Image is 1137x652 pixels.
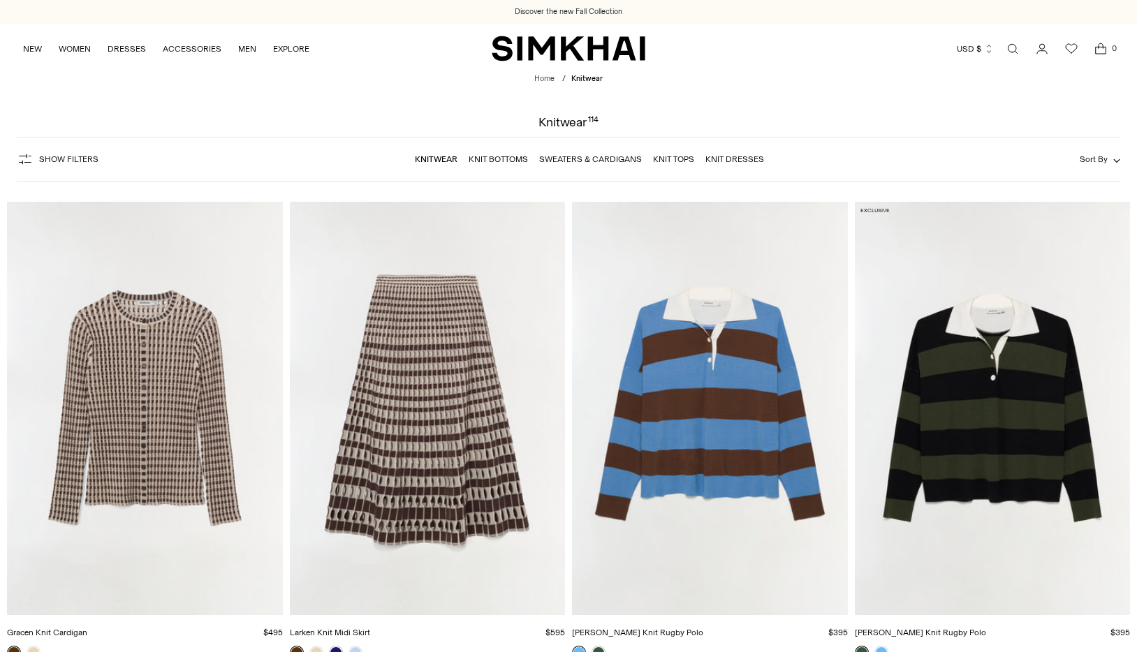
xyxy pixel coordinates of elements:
span: Show Filters [39,154,98,164]
a: Larken Knit Midi Skirt [290,628,370,637]
div: / [562,73,566,85]
a: Home [534,74,555,83]
a: SIMKHAI [492,35,645,62]
a: Carson Knit Rugby Polo [855,202,1131,615]
div: 114 [588,116,599,128]
span: $495 [263,628,283,637]
a: Gracen Knit Cardigan [7,202,283,615]
a: EXPLORE [273,34,309,64]
a: Gracen Knit Cardigan [7,628,87,637]
a: DRESSES [108,34,146,64]
a: [PERSON_NAME] Knit Rugby Polo [572,628,703,637]
span: Knitwear [571,74,603,83]
button: Show Filters [17,148,98,170]
a: Go to the account page [1028,35,1056,63]
a: Open search modal [999,35,1027,63]
a: Larken Knit Midi Skirt [290,202,566,615]
a: Knit Dresses [705,154,764,164]
a: NEW [23,34,42,64]
a: Carson Knit Rugby Polo [572,202,848,615]
a: Knitwear [415,154,457,164]
button: USD $ [957,34,994,64]
a: Knit Bottoms [469,154,528,164]
button: Sort By [1080,151,1120,167]
a: Knit Tops [653,154,694,164]
a: Open cart modal [1087,35,1115,63]
span: $395 [828,628,848,637]
nav: breadcrumbs [534,73,603,85]
a: Wishlist [1057,35,1085,63]
a: [PERSON_NAME] Knit Rugby Polo [855,628,986,637]
nav: Linked collections [415,145,764,174]
span: 0 [1108,42,1120,54]
a: Discover the new Fall Collection [515,6,622,17]
h1: Knitwear [538,116,599,128]
a: WOMEN [59,34,91,64]
a: ACCESSORIES [163,34,221,64]
span: $595 [545,628,565,637]
span: $395 [1110,628,1130,637]
span: Sort By [1080,154,1108,164]
a: Sweaters & Cardigans [539,154,642,164]
a: MEN [238,34,256,64]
